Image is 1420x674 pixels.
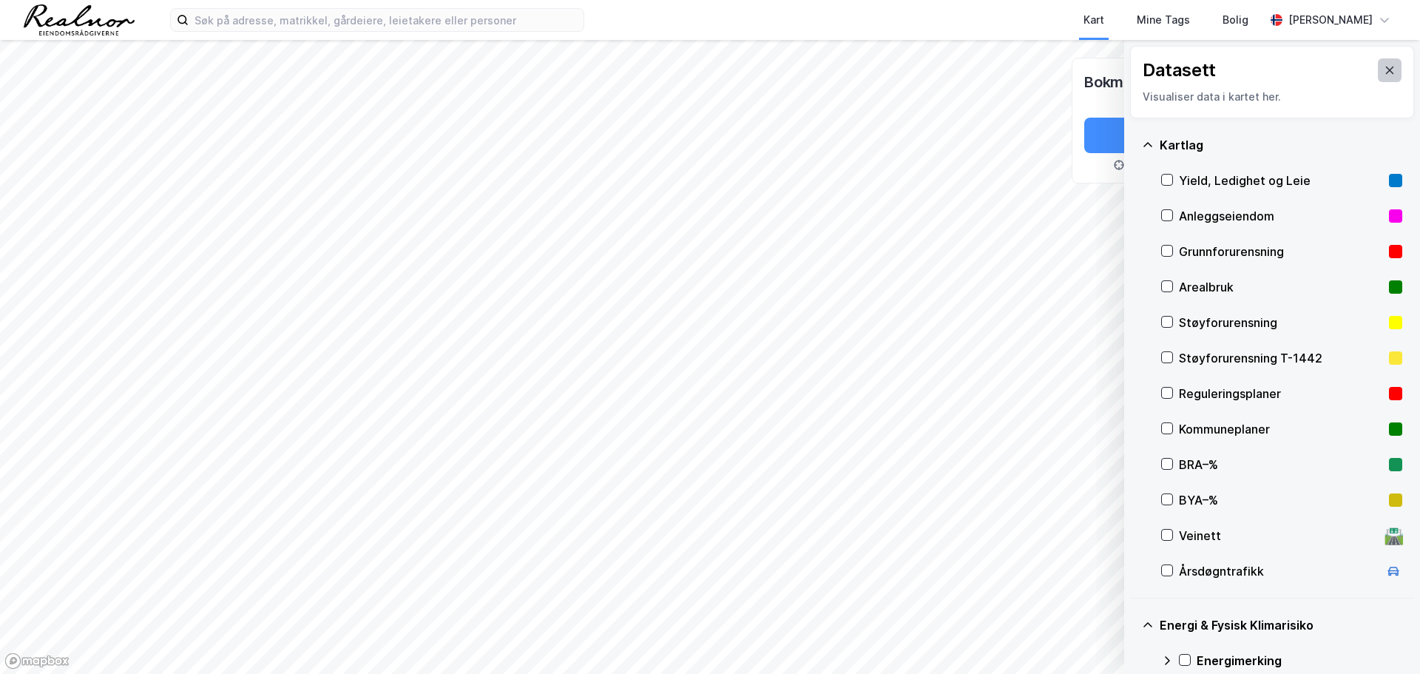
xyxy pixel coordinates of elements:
div: Støyforurensning T-1442 [1179,349,1383,367]
div: Anleggseiendom [1179,207,1383,225]
div: Energimerking [1197,652,1402,670]
input: Søk på adresse, matrikkel, gårdeiere, leietakere eller personer [189,9,584,31]
div: Veinett [1179,527,1379,545]
div: Støyforurensning [1179,314,1383,331]
iframe: Chat Widget [1346,603,1420,674]
div: Årsdøgntrafikk [1179,562,1379,580]
div: 🛣️ [1384,526,1404,545]
div: Bokmerker [1084,70,1160,94]
div: Energi & Fysisk Klimarisiko [1160,616,1402,634]
div: BYA–% [1179,491,1383,509]
div: Kart [1083,11,1104,29]
div: Visualiser data i kartet her. [1143,88,1402,106]
div: Reguleringsplaner [1179,385,1383,402]
div: Datasett [1143,58,1216,82]
div: Kartlag [1160,136,1402,154]
div: Bolig [1223,11,1248,29]
div: Kontrollprogram for chat [1346,603,1420,674]
img: realnor-logo.934646d98de889bb5806.png [24,4,135,36]
div: Yield, Ledighet og Leie [1179,172,1383,189]
div: Grunnforurensning [1179,243,1383,260]
a: Mapbox homepage [4,653,70,670]
div: Mine Tags [1137,11,1190,29]
button: Nytt bokmerke [1084,118,1296,153]
div: [PERSON_NAME] [1288,11,1373,29]
div: Fra din nåværende kartvisning [1084,159,1296,171]
div: Kommuneplaner [1179,420,1383,438]
div: Arealbruk [1179,278,1383,296]
div: BRA–% [1179,456,1383,474]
